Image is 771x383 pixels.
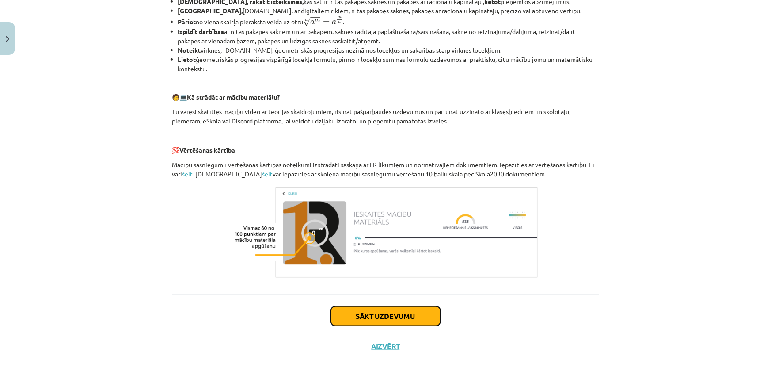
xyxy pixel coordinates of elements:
[304,17,311,27] span: √
[178,6,599,15] li: [DOMAIN_NAME]. ar digitāliem rīkiem, n-tās pakāpes saknes, pakāpes ar racionālu kāpinātāju, precī...
[311,20,315,25] span: a
[338,16,342,19] span: m
[178,55,599,73] li: ģeometriskās progresijas vispārīgā locekļa formulu, pirmo n locekļu summas formulu uzdevumos ar p...
[178,15,599,27] li: no viena skaitļa pieraksta veida uz otru .
[369,342,403,351] button: Aizvērt
[172,92,599,102] p: 🧑 💻
[172,160,599,179] p: Mācību sasniegumu vērtēšanas kārtības noteikumi izstrādāti saskaņā ar LR likumiem un normatīvajie...
[187,93,280,101] b: Kā strādāt ar mācību materiālu?
[332,20,336,25] span: a
[180,146,235,154] b: Vērtēšanas kārtība
[178,46,201,54] b: Noteikt
[331,306,441,326] button: Sākt uzdevumu
[172,146,599,155] p: 💯
[178,27,599,46] li: ar n-tās pakāpes saknēm un ar pakāpēm: saknes rādītāja paplašināšana/saīsināšana, sakne no reizin...
[323,21,330,24] span: =
[178,7,243,15] b: [GEOGRAPHIC_DATA],
[178,46,599,55] li: virknes, [DOMAIN_NAME]. ģeometriskās progresijas nezināmos locekļus un sakarības starp virknes lo...
[178,18,196,26] b: Pāriet
[262,170,273,178] a: šeit
[182,170,193,178] a: šeit
[178,55,196,63] b: Lietot
[338,21,341,23] span: n
[315,19,320,22] span: m
[172,107,599,126] p: Tu varēsi skatīties mācību video ar teorijas skaidrojumiem, risināt pašpārbaudes uzdevumus un pār...
[6,36,9,42] img: icon-close-lesson-0947bae3869378f0d4975bcd49f059093ad1ed9edebbc8119c70593378902aed.svg
[178,27,224,35] b: Izpildīt darbības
